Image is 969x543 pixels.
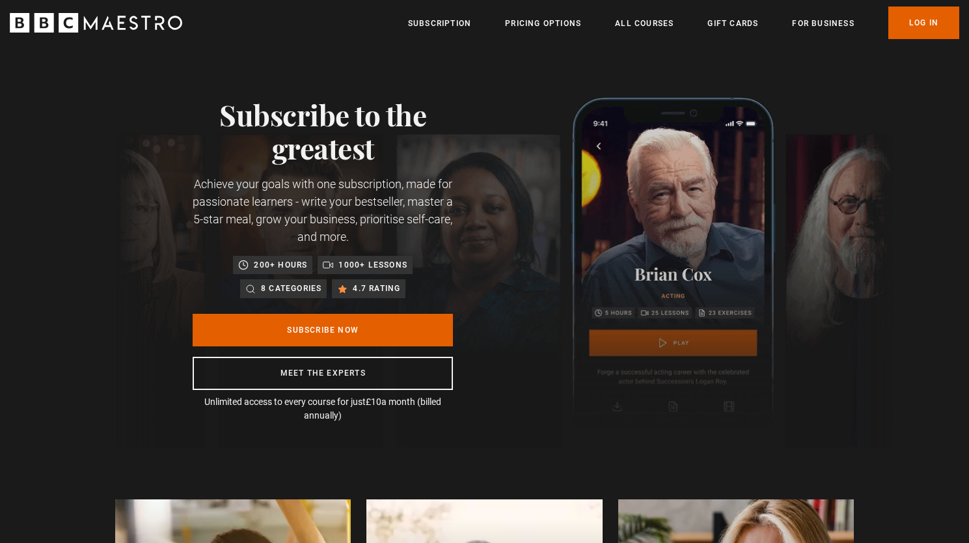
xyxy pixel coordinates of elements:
a: For business [792,17,854,30]
p: 200+ hours [254,258,307,271]
a: Subscribe Now [193,314,453,346]
a: Pricing Options [505,17,581,30]
a: Gift Cards [707,17,758,30]
p: 8 categories [261,282,321,295]
p: Achieve your goals with one subscription, made for passionate learners - write your bestseller, m... [193,175,453,245]
a: All Courses [615,17,674,30]
a: Meet the experts [193,357,453,390]
svg: BBC Maestro [10,13,182,33]
p: 1000+ lessons [338,258,407,271]
p: Unlimited access to every course for just a month (billed annually) [193,395,453,423]
a: Subscription [408,17,471,30]
p: 4.7 rating [353,282,400,295]
a: Log In [888,7,959,39]
span: £10 [366,397,381,407]
nav: Primary [408,7,959,39]
h1: Subscribe to the greatest [193,98,453,165]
